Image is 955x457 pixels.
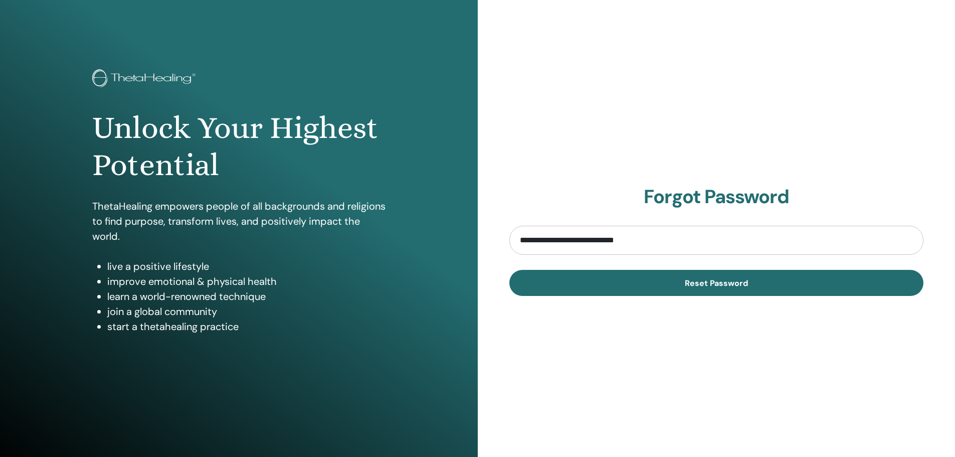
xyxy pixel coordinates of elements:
p: ThetaHealing empowers people of all backgrounds and religions to find purpose, transform lives, a... [92,199,386,244]
li: start a thetahealing practice [107,319,386,334]
h2: Forgot Password [509,186,924,209]
h1: Unlock Your Highest Potential [92,109,386,184]
li: join a global community [107,304,386,319]
li: improve emotional & physical health [107,274,386,289]
li: live a positive lifestyle [107,259,386,274]
button: Reset Password [509,270,924,296]
li: learn a world-renowned technique [107,289,386,304]
span: Reset Password [685,278,748,288]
